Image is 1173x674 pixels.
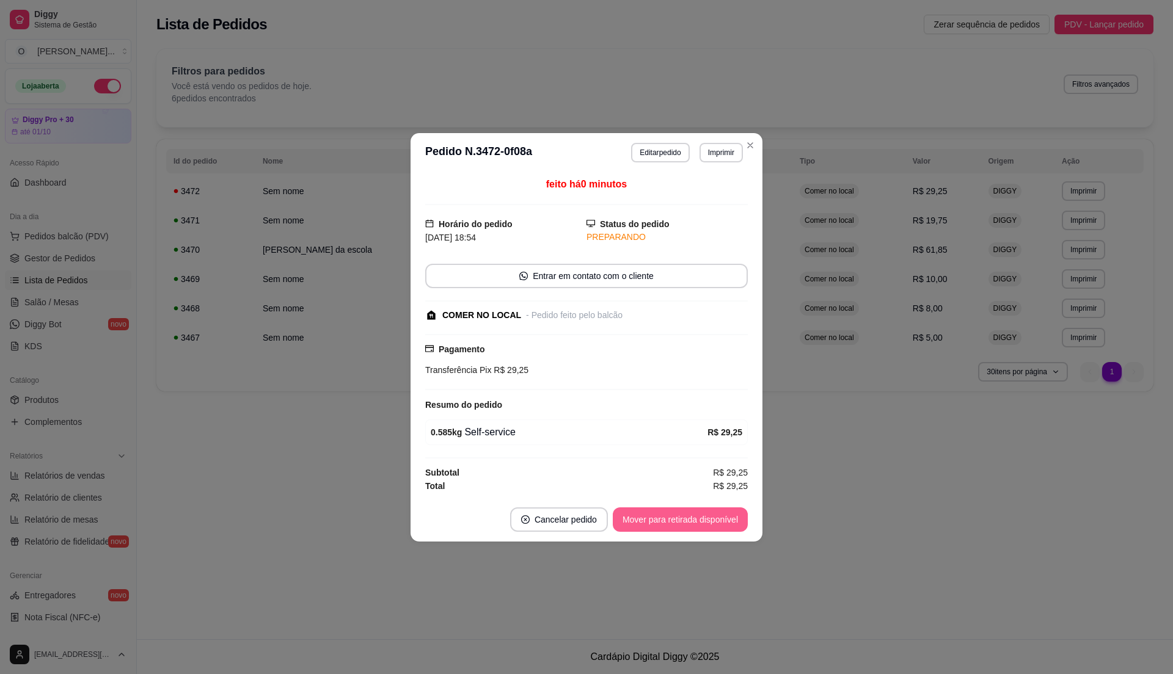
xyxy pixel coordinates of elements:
[546,179,627,189] span: feito há 0 minutos
[700,143,743,162] button: Imprimir
[425,233,476,242] span: [DATE] 18:54
[631,143,689,162] button: Editarpedido
[425,344,434,353] span: credit-card
[425,219,434,228] span: calendar
[740,136,760,155] button: Close
[519,272,528,280] span: whats-app
[425,264,748,288] button: whats-appEntrar em contato com o cliente
[425,481,445,491] strong: Total
[442,309,521,322] div: COMER NO LOCAL
[613,507,748,532] button: Mover para retirada disponível
[425,468,459,477] strong: Subtotal
[431,427,462,437] strong: 0.585 kg
[439,219,513,229] strong: Horário do pedido
[600,219,670,229] strong: Status do pedido
[425,365,491,375] span: Transferência Pix
[586,231,748,244] div: PREPARANDO
[707,427,742,437] strong: R$ 29,25
[713,466,748,479] span: R$ 29,25
[521,515,530,524] span: close-circle
[439,344,484,354] strong: Pagamento
[431,425,707,440] div: Self-service
[713,479,748,493] span: R$ 29,25
[425,143,532,162] h3: Pedido N. 3472-0f08a
[425,400,502,410] strong: Resumo do pedido
[491,365,528,375] span: R$ 29,25
[510,507,608,532] button: close-circleCancelar pedido
[526,309,623,322] div: - Pedido feito pelo balcão
[586,219,595,228] span: desktop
